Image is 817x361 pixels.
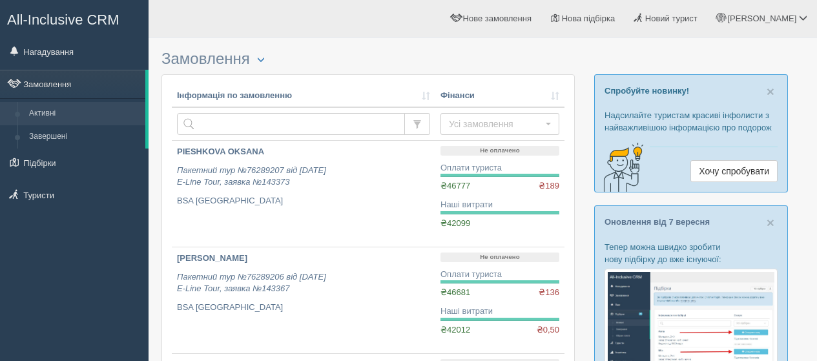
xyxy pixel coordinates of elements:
[440,162,559,174] div: Оплати туриста
[23,102,145,125] a: Активні
[767,215,774,230] span: ×
[727,14,796,23] span: [PERSON_NAME]
[595,141,646,193] img: creative-idea-2907357.png
[177,302,430,314] p: BSA [GEOGRAPHIC_DATA]
[23,125,145,149] a: Завершені
[440,325,470,335] span: ₴42012
[177,113,405,135] input: Пошук за номером замовлення, ПІБ або паспортом туриста
[172,247,435,353] a: [PERSON_NAME] Пакетний тур №76289206 від [DATE]E-Line Tour, заявка №143367 BSA [GEOGRAPHIC_DATA]
[440,181,470,191] span: ₴46777
[177,90,430,102] a: Інформація по замовленню
[440,287,470,297] span: ₴46681
[605,109,778,134] p: Надсилайте туристам красиві інфолисти з найважливішою інформацією про подорож
[177,272,326,294] i: Пакетний тур №76289206 від [DATE] E-Line Tour, заявка №143367
[605,241,778,265] p: Тепер можна швидко зробити нову підбірку до вже існуючої:
[177,147,264,156] b: PIESHKOVA OKSANA
[645,14,698,23] span: Новий турист
[440,253,559,262] p: Не оплачено
[539,180,559,192] span: ₴189
[161,50,575,68] h3: Замовлення
[537,324,559,336] span: ₴0,50
[440,305,559,318] div: Наші витрати
[440,199,559,211] div: Наші витрати
[440,113,559,135] button: Усі замовлення
[440,90,559,102] a: Фінанси
[1,1,148,36] a: All-Inclusive CRM
[539,287,559,299] span: ₴136
[177,253,247,263] b: [PERSON_NAME]
[440,269,559,281] div: Оплати туриста
[7,12,119,28] span: All-Inclusive CRM
[605,217,710,227] a: Оновлення від 7 вересня
[463,14,532,23] span: Нове замовлення
[177,195,430,207] p: BSA [GEOGRAPHIC_DATA]
[562,14,615,23] span: Нова підбірка
[440,218,470,228] span: ₴42099
[449,118,543,130] span: Усі замовлення
[690,160,778,182] a: Хочу спробувати
[767,84,774,99] span: ×
[440,146,559,156] p: Не оплачено
[605,85,778,97] p: Спробуйте новинку!
[177,165,326,187] i: Пакетний тур №76289207 від [DATE] E-Line Tour, заявка №143373
[767,216,774,229] button: Close
[172,141,435,247] a: PIESHKOVA OKSANA Пакетний тур №76289207 від [DATE]E-Line Tour, заявка №143373 BSA [GEOGRAPHIC_DATA]
[767,85,774,98] button: Close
